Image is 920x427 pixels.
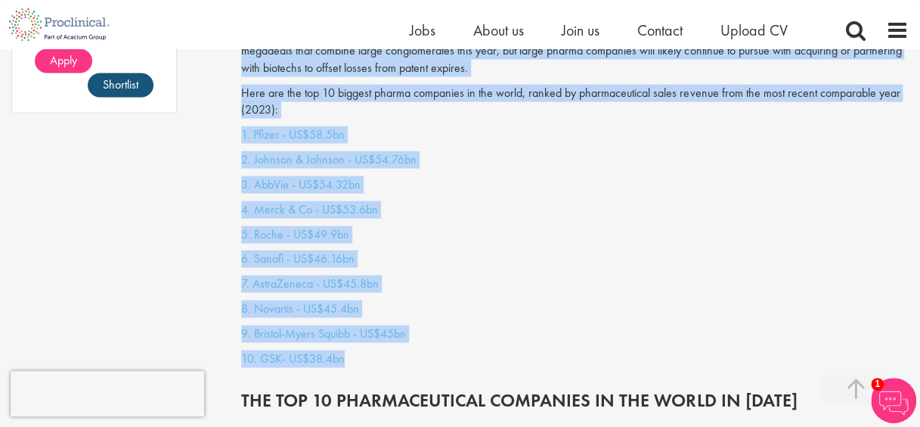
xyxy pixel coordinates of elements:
p: Here are the top 10 biggest pharma companies in the world, ranked by pharmaceutical sales revenue... [241,84,909,119]
a: 3. AbbVie - US$54.32bn [241,176,361,192]
a: 4. Merck & Co - US$53.6bn [241,201,378,217]
iframe: reCAPTCHA [11,371,204,416]
a: 8. Novartis - US$45.4bn [241,300,359,316]
a: Jobs [410,20,435,40]
h2: THE TOP 10 PHARMACEUTICAL COMPANIES IN THE WORLD IN [DATE] [241,390,909,410]
a: Join us [562,20,599,40]
a: 5. Roche - US$49.9bn [241,226,349,242]
a: Apply [35,48,92,73]
a: 10. GSK- US$38.4bn [241,350,345,366]
a: 9. Bristol-Myers Squibb - US$45bn [241,325,406,341]
span: 1 [871,378,884,391]
img: Chatbot [871,378,916,423]
a: Upload CV [720,20,788,40]
span: Apply [50,51,77,67]
a: 7. AstraZeneca - US$45.8bn [241,275,379,291]
a: Shortlist [88,73,153,97]
a: 2. Johnson & Johnson - US$54.76bn [241,151,417,167]
a: Contact [637,20,683,40]
a: 6. Sanofi - US$46.16bn [241,250,355,266]
a: 1. Pfizer - US$58.5bn [241,126,345,142]
a: About us [473,20,524,40]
